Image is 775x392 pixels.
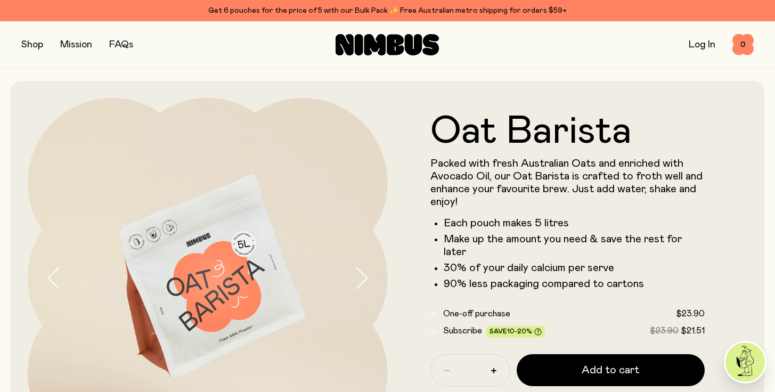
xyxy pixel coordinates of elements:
[650,326,679,335] span: $23.90
[490,328,542,336] span: Save
[732,34,754,55] button: 0
[430,112,705,151] h1: Oat Barista
[444,217,705,230] li: Each pouch makes 5 litres
[517,354,705,386] button: Add to cart
[443,326,482,335] span: Subscribe
[582,363,639,378] span: Add to cart
[109,40,133,50] a: FAQs
[676,309,705,318] span: $23.90
[681,326,705,335] span: $21.51
[430,157,705,208] p: Packed with fresh Australian Oats and enriched with Avocado Oil, our Oat Barista is crafted to fr...
[444,262,705,274] li: 30% of your daily calcium per serve
[60,40,92,50] a: Mission
[444,277,705,290] li: 90% less packaging compared to cartons
[725,342,765,382] img: agent
[443,309,510,318] span: One-off purchase
[21,4,754,17] div: Get 6 pouches for the price of 5 with our Bulk Pack ✨ Free Australian metro shipping for orders $59+
[444,233,705,258] li: Make up the amount you need & save the rest for later
[507,328,532,334] span: 10-20%
[689,40,715,50] a: Log In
